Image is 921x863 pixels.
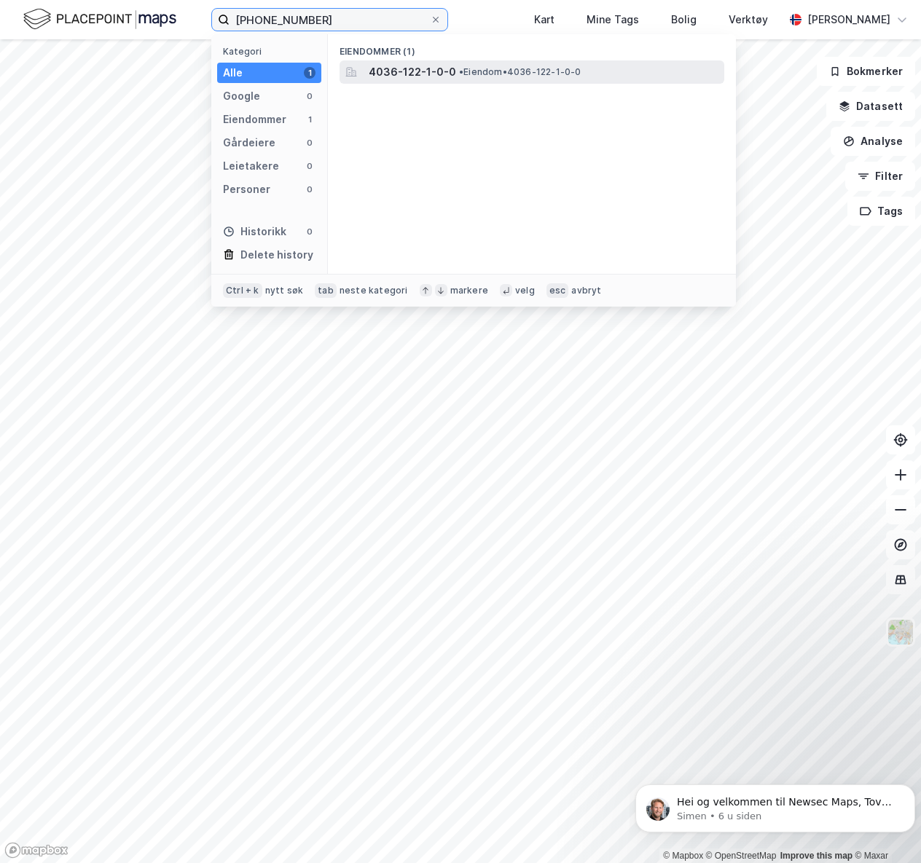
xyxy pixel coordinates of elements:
div: 1 [304,114,316,125]
div: Verktøy [729,11,768,28]
div: 0 [304,184,316,195]
a: Mapbox [663,851,703,861]
div: Ctrl + k [223,283,262,298]
div: Bolig [671,11,697,28]
span: Eiendom • 4036-122-1-0-0 [459,66,581,78]
a: Improve this map [780,851,853,861]
div: Kategori [223,46,321,57]
div: Kart [534,11,554,28]
div: [PERSON_NAME] [807,11,890,28]
div: Mine Tags [587,11,639,28]
div: 0 [304,226,316,237]
div: 0 [304,90,316,102]
div: neste kategori [340,285,408,296]
img: logo.f888ab2527a4732fd821a326f86c7f29.svg [23,7,176,32]
div: Delete history [240,246,313,264]
div: 0 [304,137,316,149]
div: Eiendommer (1) [328,34,736,60]
div: tab [315,283,337,298]
div: Eiendommer [223,111,286,128]
a: OpenStreetMap [706,851,777,861]
div: Alle [223,64,243,82]
div: Historikk [223,223,286,240]
a: Mapbox homepage [4,842,68,859]
button: Datasett [826,92,915,121]
div: 0 [304,160,316,172]
span: 4036-122-1-0-0 [369,63,456,81]
div: avbryt [571,285,601,296]
div: esc [546,283,569,298]
button: Bokmerker [817,57,915,86]
input: Søk på adresse, matrikkel, gårdeiere, leietakere eller personer [230,9,430,31]
button: Analyse [831,127,915,156]
img: Z [887,618,914,646]
div: nytt søk [265,285,304,296]
div: Leietakere [223,157,279,175]
button: Filter [845,162,915,191]
button: Tags [847,197,915,226]
div: velg [515,285,535,296]
div: 1 [304,67,316,79]
div: markere [450,285,488,296]
span: • [459,66,463,77]
div: Personer [223,181,270,198]
iframe: Intercom notifications melding [630,754,921,856]
div: Google [223,87,260,105]
div: Gårdeiere [223,134,275,151]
